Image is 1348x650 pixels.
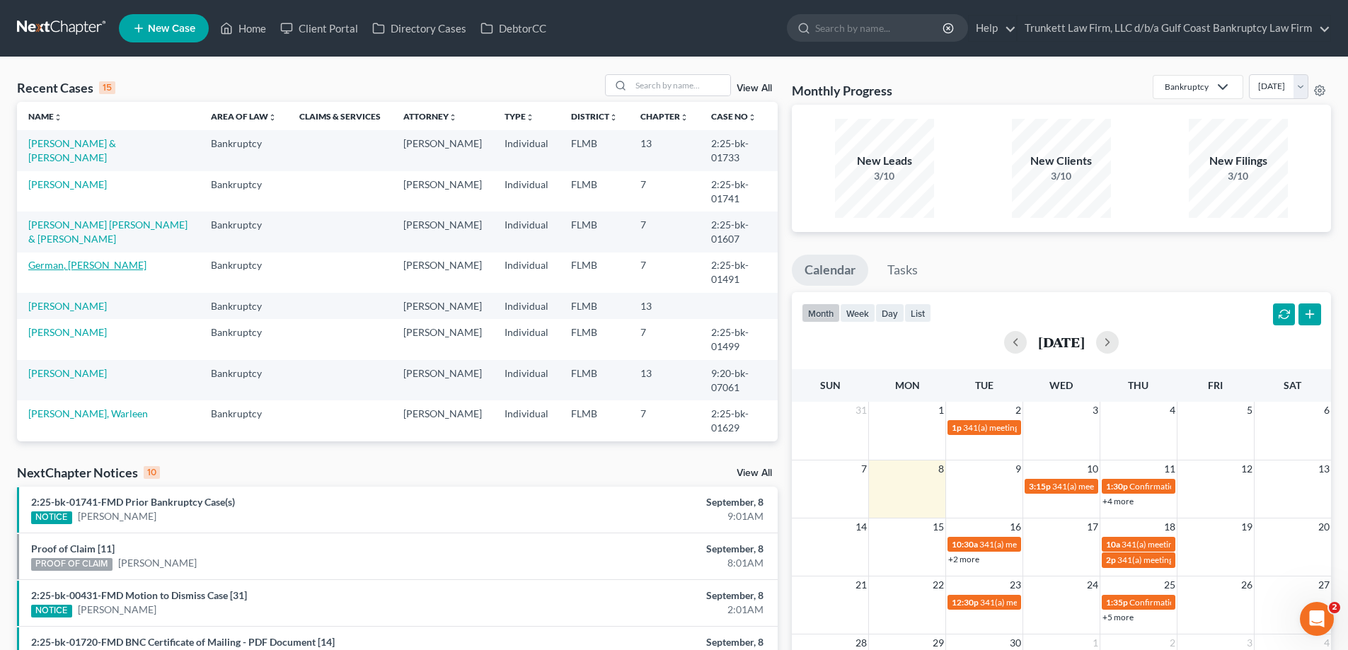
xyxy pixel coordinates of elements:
[28,407,148,419] a: [PERSON_NAME], Warleen
[560,319,629,359] td: FLMB
[54,113,62,122] i: unfold_more
[493,319,560,359] td: Individual
[931,576,945,593] span: 22
[144,466,160,479] div: 10
[200,253,288,293] td: Bankruptcy
[629,319,700,359] td: 7
[875,255,931,286] a: Tasks
[680,113,689,122] i: unfold_more
[860,460,868,477] span: 7
[449,113,457,122] i: unfold_more
[980,597,1117,608] span: 341(a) meeting for [PERSON_NAME]
[1014,402,1022,419] span: 2
[1329,602,1340,613] span: 2
[1085,576,1100,593] span: 24
[99,81,115,94] div: 15
[392,319,493,359] td: [PERSON_NAME]
[1106,481,1128,492] span: 1:30p
[560,253,629,293] td: FLMB
[1300,602,1334,636] iframe: Intercom live chat
[975,379,993,391] span: Tue
[1106,555,1116,565] span: 2p
[28,326,107,338] a: [PERSON_NAME]
[1122,539,1258,550] span: 341(a) meeting for [PERSON_NAME]
[560,441,629,468] td: FLMB
[1163,460,1177,477] span: 11
[493,130,560,170] td: Individual
[1106,539,1120,550] span: 10a
[802,303,840,323] button: month
[1208,379,1223,391] span: Fri
[493,253,560,293] td: Individual
[213,16,273,41] a: Home
[700,171,778,211] td: 2:25-bk-01741
[529,603,764,617] div: 2:01AM
[700,253,778,293] td: 2:25-bk-01491
[200,400,288,441] td: Bankruptcy
[629,400,700,441] td: 7
[268,113,277,122] i: unfold_more
[148,23,195,34] span: New Case
[28,137,116,163] a: [PERSON_NAME] & [PERSON_NAME]
[1189,169,1288,183] div: 3/10
[28,111,62,122] a: Nameunfold_more
[820,379,841,391] span: Sun
[948,554,979,564] a: +2 more
[854,518,868,535] span: 14
[854,402,868,419] span: 31
[1008,518,1022,535] span: 16
[904,303,931,323] button: list
[392,360,493,400] td: [PERSON_NAME]
[840,303,875,323] button: week
[854,576,868,593] span: 21
[1129,481,1290,492] span: Confirmation hearing for [PERSON_NAME]
[1323,402,1331,419] span: 6
[505,111,534,122] a: Typeunfold_more
[835,153,934,169] div: New Leads
[31,589,247,601] a: 2:25-bk-00431-FMD Motion to Dismiss Case [31]
[1163,518,1177,535] span: 18
[1165,81,1209,93] div: Bankruptcy
[392,171,493,211] td: [PERSON_NAME]
[392,130,493,170] td: [PERSON_NAME]
[700,400,778,441] td: 2:25-bk-01629
[1117,555,1322,565] span: 341(a) meeting for [PERSON_NAME] [PERSON_NAME]
[1317,518,1331,535] span: 20
[493,400,560,441] td: Individual
[1240,576,1254,593] span: 26
[28,219,188,245] a: [PERSON_NAME] [PERSON_NAME] & [PERSON_NAME]
[1008,576,1022,593] span: 23
[560,360,629,400] td: FLMB
[895,379,920,391] span: Mon
[31,496,235,508] a: 2:25-bk-01741-FMD Prior Bankruptcy Case(s)
[969,16,1016,41] a: Help
[560,400,629,441] td: FLMB
[493,171,560,211] td: Individual
[1317,576,1331,593] span: 27
[1245,402,1254,419] span: 5
[365,16,473,41] a: Directory Cases
[609,113,618,122] i: unfold_more
[200,130,288,170] td: Bankruptcy
[629,441,700,468] td: 7
[31,558,113,571] div: PROOF OF CLAIM
[1240,460,1254,477] span: 12
[700,319,778,359] td: 2:25-bk-01499
[392,400,493,441] td: [PERSON_NAME]
[1284,379,1301,391] span: Sat
[28,367,107,379] a: [PERSON_NAME]
[1106,597,1128,608] span: 1:35p
[392,253,493,293] td: [PERSON_NAME]
[200,319,288,359] td: Bankruptcy
[1049,379,1073,391] span: Wed
[629,130,700,170] td: 13
[1029,481,1051,492] span: 3:15p
[937,402,945,419] span: 1
[529,635,764,649] div: September, 8
[571,111,618,122] a: Districtunfold_more
[979,539,1116,550] span: 341(a) meeting for [PERSON_NAME]
[560,211,629,252] td: FLMB
[493,441,560,468] td: Individual
[1085,460,1100,477] span: 10
[952,539,978,550] span: 10:30a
